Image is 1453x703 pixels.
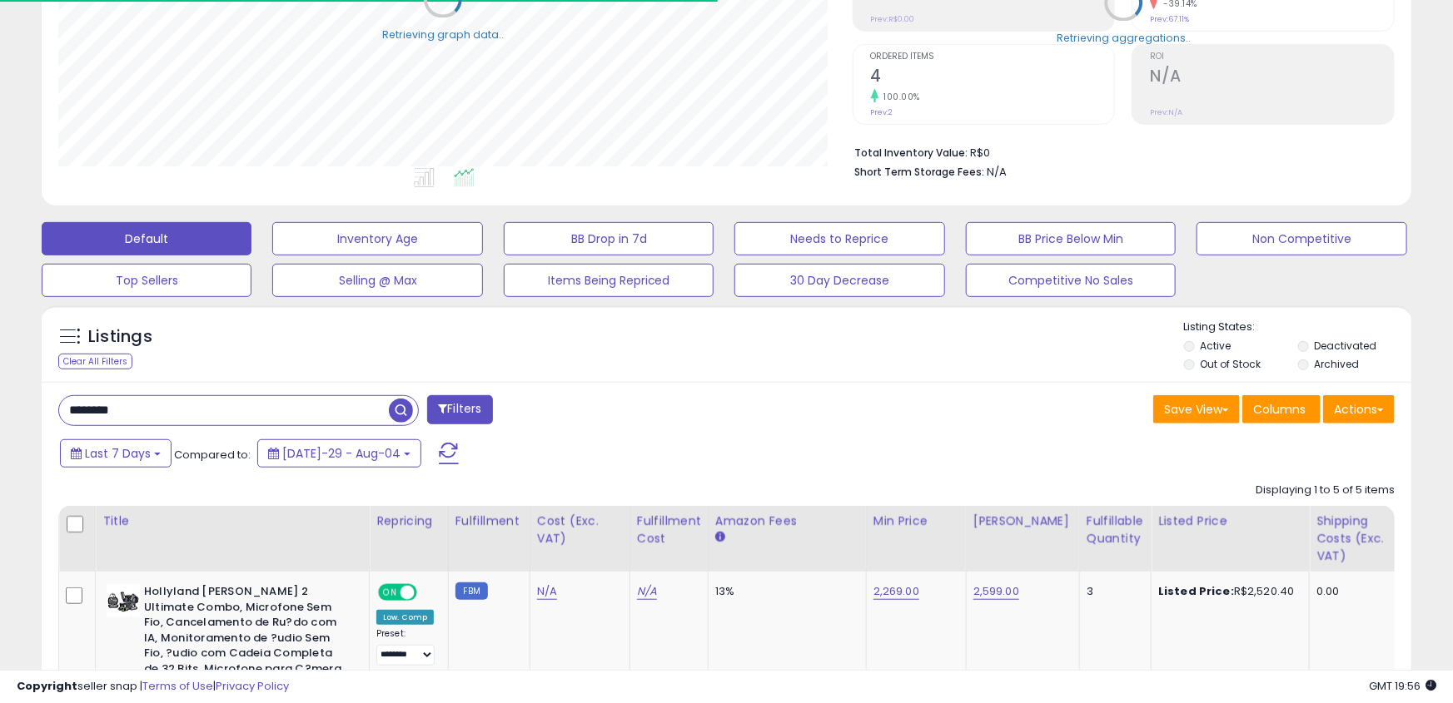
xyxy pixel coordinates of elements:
[1253,401,1306,418] span: Columns
[1200,339,1231,353] label: Active
[1369,678,1436,694] span: 2025-08-12 19:56 GMT
[637,512,701,547] div: Fulfillment Cost
[1184,319,1411,335] p: Listing States:
[734,264,944,297] button: 30 Day Decrease
[1242,395,1321,423] button: Columns
[1158,583,1234,599] b: Listed Price:
[973,583,1019,600] a: 2,599.00
[537,512,623,547] div: Cost (Exc. VAT)
[257,439,421,468] button: [DATE]-29 - Aug-04
[1323,395,1395,423] button: Actions
[427,395,492,424] button: Filters
[380,586,401,600] span: ON
[637,583,657,600] a: N/A
[1158,584,1296,599] div: R$2,520.40
[504,222,714,255] button: BB Drop in 7d
[1314,357,1359,371] label: Archived
[537,583,557,600] a: N/A
[107,584,140,617] img: 41YDk339npL._SL40_.jpg
[966,222,1176,255] button: BB Price Below Min
[272,222,482,255] button: Inventory Age
[282,445,401,462] span: [DATE]-29 - Aug-04
[455,582,488,600] small: FBM
[174,447,251,463] span: Compared to:
[42,222,251,255] button: Default
[17,679,289,695] div: seller snap | |
[376,610,434,625] div: Low. Comp
[1200,357,1261,371] label: Out of Stock
[415,586,441,600] span: OFF
[216,678,289,694] a: Privacy Policy
[873,583,919,600] a: 2,269.00
[1256,483,1395,498] div: Displaying 1 to 5 of 5 items
[1158,512,1302,530] div: Listed Price
[734,222,944,255] button: Needs to Reprice
[973,512,1072,530] div: [PERSON_NAME]
[60,439,172,468] button: Last 7 Days
[382,27,504,42] div: Retrieving graph data..
[504,264,714,297] button: Items Being Repriced
[1087,512,1144,547] div: Fulfillable Quantity
[142,678,213,694] a: Terms of Use
[144,584,346,696] b: Hollyland [PERSON_NAME] 2 Ultimate Combo, Microfone Sem Fio, Cancelamento de Ru?do com IA, Monito...
[715,512,859,530] div: Amazon Fees
[1087,584,1138,599] div: 3
[102,512,362,530] div: Title
[1153,395,1240,423] button: Save View
[42,264,251,297] button: Top Sellers
[1316,584,1396,599] div: 0.00
[715,584,853,599] div: 13%
[88,325,152,349] h5: Listings
[58,354,132,369] div: Clear All Filters
[85,445,151,462] span: Last 7 Days
[376,512,441,530] div: Repricing
[1316,512,1402,565] div: Shipping Costs (Exc. VAT)
[455,512,523,530] div: Fulfillment
[1197,222,1406,255] button: Non Competitive
[1057,31,1191,46] div: Retrieving aggregations..
[873,512,959,530] div: Min Price
[376,628,435,666] div: Preset:
[1314,339,1376,353] label: Deactivated
[966,264,1176,297] button: Competitive No Sales
[715,530,725,545] small: Amazon Fees.
[272,264,482,297] button: Selling @ Max
[17,678,77,694] strong: Copyright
